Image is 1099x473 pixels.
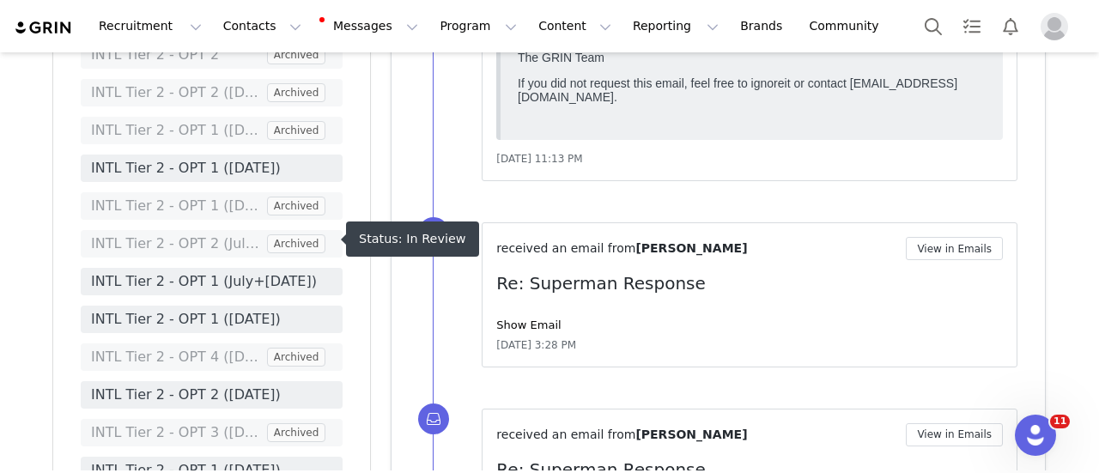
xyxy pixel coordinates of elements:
[91,271,332,292] span: INTL Tier 2 - OPT 1 (July+[DATE])
[496,428,635,441] span: received an email from
[91,158,332,179] span: INTL Tier 2 - OPT 1 ([DATE])
[7,72,72,100] a: Verify
[359,232,466,246] div: Status: In Review
[496,153,582,165] span: [DATE] 11:13 PM
[88,7,212,45] button: Recruitment
[30,52,452,118] img: Grin
[91,385,332,405] span: INTL Tier 2 - OPT 2 ([DATE])
[7,33,475,60] p: You’re almost done! Please click the link below to verify your email. The link expires in 1 hour.
[7,7,475,179] body: The GRIN Team
[91,82,264,103] span: INTL Tier 2 - OPT 2 ([DATE])
[1030,13,1085,40] button: Profile
[91,309,332,330] span: INTL Tier 2 - OPT 1 ([DATE])
[906,423,1003,446] button: View in Emails
[323,284,452,314] a: Upload Metrics
[267,423,326,442] span: Archived
[30,170,452,224] p: We're reaching out to let you know that we've successfully collected your latest content, and now...
[267,45,326,64] span: Archived
[323,318,452,349] a: Upload Metrics
[64,365,452,419] p: Why We Need Your Metrics: Providing your content metrics helps us ensure accurate reporting and a...
[99,449,452,467] li: Enhancing collaboration opportunities
[622,7,729,45] button: Reporting
[91,347,264,367] span: INTL Tier 2 - OPT 4 ([DATE])
[267,83,326,102] span: Archived
[267,197,326,215] span: Archived
[91,45,264,65] span: INTL Tier 2 - OPT 2
[7,137,446,165] span: it or contact [EMAIL_ADDRESS][DOMAIN_NAME].
[635,241,747,255] span: [PERSON_NAME]
[14,20,74,36] img: grin logo
[267,348,326,367] span: Archived
[267,121,326,140] span: Archived
[914,7,952,45] button: Search
[496,337,576,353] span: [DATE] 3:28 PM
[496,270,1003,296] p: Re: Superman Response
[64,236,452,272] p: Content Collected: We have identified the following pieces of content you've recently created:
[91,422,264,443] span: INTL Tier 2 - OPT 3 ([DATE])
[99,284,226,318] a: [URL][DOMAIN_NAME]
[99,318,226,353] a: [URL][DOMAIN_NAME]
[799,7,897,45] a: Community
[730,7,798,45] a: Brands
[528,7,622,45] button: Content
[99,431,452,449] li: Tracking performance accurately
[91,196,264,216] span: INTL Tier 2 - OPT 1 ([DATE])
[906,237,1003,260] button: View in Emails
[1050,415,1070,428] span: 11
[7,7,475,21] p: Hi [PERSON_NAME],
[496,318,561,331] a: Show Email
[30,140,452,158] p: Hi [PERSON_NAME],
[496,241,635,255] span: received an email from
[429,7,527,45] button: Program
[91,233,264,254] span: INTL Tier 2 - OPT 2 (July+[DATE])
[1015,415,1056,456] iframe: Intercom live chat
[213,7,312,45] button: Contacts
[953,7,991,45] a: Tasks
[1041,13,1068,40] img: placeholder-profile.jpg
[635,428,747,441] span: [PERSON_NAME]
[313,7,428,45] button: Messages
[7,137,475,165] p: If you did not request this email, feel free to ignore
[14,14,595,33] body: Rich Text Area. Press ALT-0 for help.
[992,7,1029,45] button: Notifications
[91,120,264,141] span: INTL Tier 2 - OPT 1 ([DATE])
[267,234,326,253] span: Archived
